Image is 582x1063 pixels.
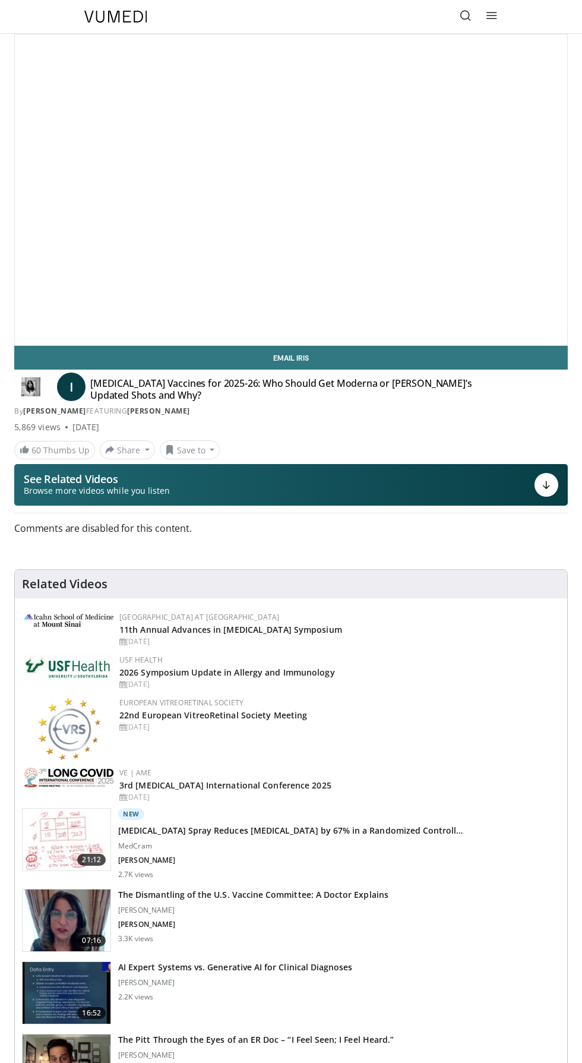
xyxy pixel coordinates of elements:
[118,920,388,929] p: [PERSON_NAME]
[57,373,86,401] a: I
[118,906,388,915] p: [PERSON_NAME]
[118,870,153,879] p: 2.7K views
[90,377,484,401] h4: [MEDICAL_DATA] Vaccines for 2025-26: Who Should Get Moderna or [PERSON_NAME]’s Updated Shots and ...
[118,961,352,973] h3: AI Expert Systems vs. Generative AI for Clinical Diagnoses
[23,406,86,416] a: [PERSON_NAME]
[77,854,106,866] span: 21:12
[119,709,307,721] a: 22nd European VitreoRetinal Society Meeting
[24,614,113,627] img: 3aa743c9-7c3f-4fab-9978-1464b9dbe89c.png.150x105_q85_autocrop_double_scale_upscale_version-0.2.jpg
[72,421,99,433] div: [DATE]
[24,655,113,681] img: 6ba8804a-8538-4002-95e7-a8f8012d4a11.png.150x105_q85_autocrop_double_scale_upscale_version-0.2.jpg
[22,961,560,1024] a: 16:52 AI Expert Systems vs. Generative AI for Clinical Diagnoses [PERSON_NAME] 2.2K views
[14,521,568,536] span: Comments are disabled for this content.
[14,421,61,433] span: 5,869 views
[84,11,147,23] img: VuMedi Logo
[119,667,335,678] a: 2026 Symposium Update in Allergy and Immunology
[119,612,279,622] a: [GEOGRAPHIC_DATA] at [GEOGRAPHIC_DATA]
[118,841,463,851] p: MedCram
[24,485,170,497] span: Browse more videos while you listen
[23,809,110,870] img: 500bc2c6-15b5-4613-8fa2-08603c32877b.150x105_q85_crop-smart_upscale.jpg
[119,768,151,778] a: VE | AME
[15,34,567,345] video-js: Video Player
[119,698,243,708] a: European VitreoRetinal Society
[119,624,342,635] a: 11th Annual Advances in [MEDICAL_DATA] Symposium
[118,1051,394,1060] p: [PERSON_NAME]
[118,1034,394,1046] h3: The Pitt Through the Eyes of an ER Doc – “I Feel Seen; I Feel Heard.”
[31,444,41,456] span: 60
[160,440,220,459] button: Save to
[118,825,463,837] h3: [MEDICAL_DATA] Spray Reduces [MEDICAL_DATA] by 67% in a Randomized Controll…
[118,889,388,901] h3: The Dismantling of the U.S. Vaccine Committee: A Doctor Explains
[22,577,107,591] h4: Related Videos
[119,636,558,647] div: [DATE]
[14,406,568,417] div: By FEATURING
[127,406,190,416] a: [PERSON_NAME]
[22,808,560,879] a: 21:12 New [MEDICAL_DATA] Spray Reduces [MEDICAL_DATA] by 67% in a Randomized Controll… MedCram [P...
[100,440,155,459] button: Share
[14,441,95,459] a: 60 Thumbs Up
[14,346,568,370] a: Email Iris
[118,856,463,865] p: [PERSON_NAME]
[118,978,352,988] p: [PERSON_NAME]
[119,780,331,791] a: 3rd [MEDICAL_DATA] International Conference 2025
[77,935,106,947] span: 07:16
[23,889,110,951] img: b3ffbc00-401a-443a-81b8-6d32a6eef229.150x105_q85_crop-smart_upscale.jpg
[14,377,48,396] img: Dr. Iris Gorfinkel
[119,679,558,690] div: [DATE]
[119,792,558,803] div: [DATE]
[119,722,558,733] div: [DATE]
[24,473,170,485] p: See Related Videos
[24,768,113,787] img: a2792a71-925c-4fc2-b8ef-8d1b21aec2f7.png.150x105_q85_autocrop_double_scale_upscale_version-0.2.jpg
[22,889,560,952] a: 07:16 The Dismantling of the U.S. Vaccine Committee: A Doctor Explains [PERSON_NAME] [PERSON_NAME...
[37,698,100,760] img: ee0f788f-b72d-444d-91fc-556bb330ec4c.png.150x105_q85_autocrop_double_scale_upscale_version-0.2.png
[118,808,144,820] p: New
[14,464,568,506] button: See Related Videos Browse more videos while you listen
[118,934,153,944] p: 3.3K views
[77,1007,106,1019] span: 16:52
[118,992,153,1002] p: 2.2K views
[119,655,163,665] a: USF Health
[23,962,110,1024] img: 1bf82db2-8afa-4218-83ea-e842702db1c4.150x105_q85_crop-smart_upscale.jpg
